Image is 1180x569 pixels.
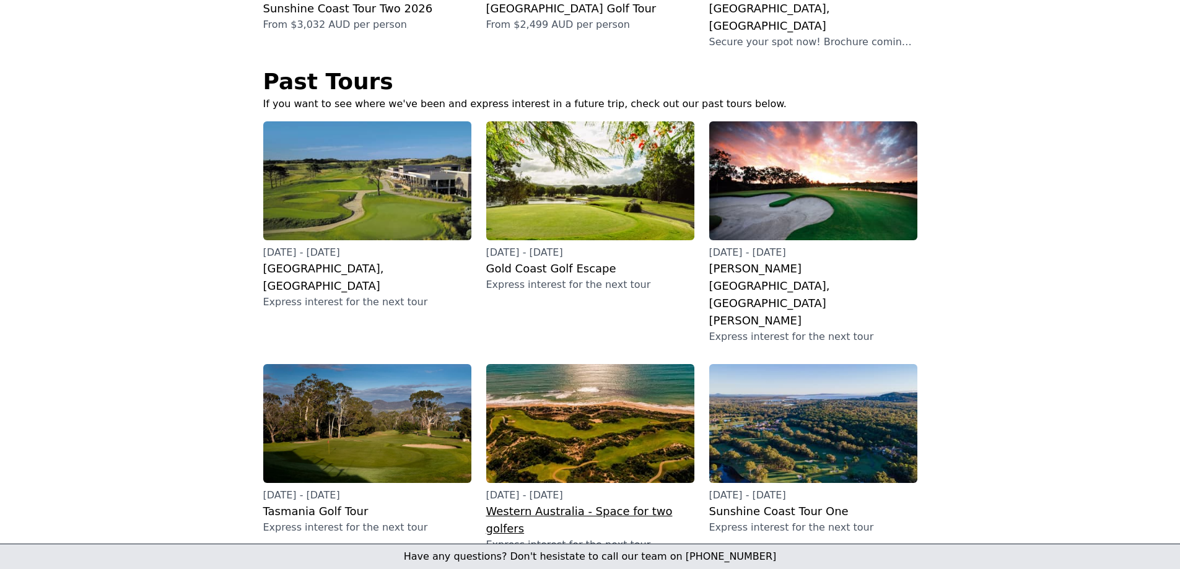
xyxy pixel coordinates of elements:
[709,503,917,520] h3: Sunshine Coast Tour One
[486,17,694,32] p: From $2,499 AUD per person
[486,364,694,552] a: [DATE] - [DATE]Western Australia - Space for two golfersExpress interest for the next tour
[486,121,694,292] a: [DATE] - [DATE]Gold Coast Golf EscapeExpress interest for the next tour
[263,245,471,260] p: [DATE] - [DATE]
[486,245,694,260] p: [DATE] - [DATE]
[709,329,917,344] p: Express interest for the next tour
[709,364,917,535] a: [DATE] - [DATE]Sunshine Coast Tour OneExpress interest for the next tour
[709,35,917,50] p: Secure your spot now! Brochure coming soon
[486,537,694,552] p: Express interest for the next tour
[709,520,917,535] p: Express interest for the next tour
[486,488,694,503] p: [DATE] - [DATE]
[263,69,917,94] h2: Past Tours
[486,503,694,537] h3: Western Australia - Space for two golfers
[709,488,917,503] p: [DATE] - [DATE]
[709,121,917,344] a: [DATE] - [DATE][PERSON_NAME][GEOGRAPHIC_DATA], [GEOGRAPHIC_DATA][PERSON_NAME]Express interest for...
[263,520,471,535] p: Express interest for the next tour
[709,245,917,260] p: [DATE] - [DATE]
[263,17,471,32] p: From $3,032 AUD per person
[263,295,471,310] p: Express interest for the next tour
[263,97,917,111] p: If you want to see where we've been and express interest in a future trip, check out our past tou...
[486,260,694,277] h3: Gold Coast Golf Escape
[709,260,917,329] h3: [PERSON_NAME][GEOGRAPHIC_DATA], [GEOGRAPHIC_DATA][PERSON_NAME]
[263,364,471,535] a: [DATE] - [DATE]Tasmania Golf TourExpress interest for the next tour
[263,488,471,503] p: [DATE] - [DATE]
[486,277,694,292] p: Express interest for the next tour
[263,503,471,520] h3: Tasmania Golf Tour
[263,260,471,295] h3: [GEOGRAPHIC_DATA], [GEOGRAPHIC_DATA]
[263,121,471,310] a: [DATE] - [DATE][GEOGRAPHIC_DATA], [GEOGRAPHIC_DATA]Express interest for the next tour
